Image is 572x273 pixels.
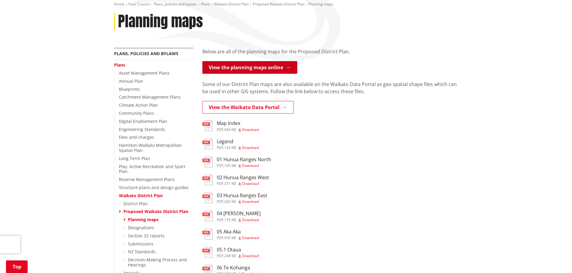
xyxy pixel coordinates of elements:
[123,209,188,214] a: Proposed Waikato District Plan
[128,225,154,230] a: Designations
[224,181,236,186] span: 371 KB
[217,199,223,204] span: pdf
[217,120,259,126] h3: Map Index
[217,211,261,216] h3: 04 [PERSON_NAME]
[202,157,213,167] img: document-pdf.svg
[118,13,203,30] h1: Planning maps
[114,1,124,7] a: Home
[119,156,150,161] a: Long Term Plan
[242,235,259,240] span: Download
[217,217,223,222] span: pdf
[217,247,259,253] h3: 05.1 Otaua
[119,177,175,182] a: Reserve Management Plans
[224,145,236,150] span: 124 KB
[119,110,154,116] a: Community Plans
[6,260,28,273] a: Top
[202,81,458,95] p: Some of our District Plan maps are also available on the Waikato Data Portal as geo spatial shape...
[242,217,259,222] span: Download
[128,241,153,247] a: Submissions
[114,51,178,56] a: Plans, policies and bylaws
[224,253,236,258] span: 248 KB
[242,145,259,150] span: Download
[217,164,271,168] div: ,
[224,199,236,204] span: 420 KB
[202,120,259,131] a: Map Index pdf,944 KB Download
[119,164,185,174] a: Play, Active Recreation and Sport Plan
[119,78,143,84] a: Annual Plan
[217,265,259,271] h3: 06 Te Kohanga
[202,193,213,203] img: document-pdf.svg
[224,127,236,132] span: 944 KB
[202,175,213,185] img: document-pdf.svg
[202,247,213,257] img: document-pdf.svg
[119,86,140,92] a: Blueprints
[217,235,223,240] span: pdf
[214,1,249,7] a: Waikato District Plan
[217,163,223,168] span: pdf
[308,1,333,7] span: Planning maps
[217,175,269,180] h3: 02 Hunua Ranges West
[217,181,223,186] span: pdf
[217,254,259,258] div: ,
[119,94,181,100] a: Catchment Management Plans
[217,193,267,198] h3: 03 Hunua Ranges East
[224,163,236,168] span: 105 KB
[202,120,213,131] img: document-pdf.svg
[119,70,170,76] a: Asset Management Plans
[202,229,213,239] img: document-pdf.svg
[119,142,182,153] a: Hamilton-Waikato Metropolitan Spatial Plan
[253,1,304,7] a: Proposed Waikato District Plan
[242,253,259,258] span: Download
[224,217,236,222] span: 155 KB
[217,157,271,162] h3: 01 Hunua Ranges North
[217,182,269,185] div: ,
[202,139,259,150] a: Legend pdf,124 KB Download
[119,102,158,108] a: Climate Action Plan
[114,62,125,68] a: Plans
[242,127,259,132] span: Download
[217,128,259,132] div: ,
[123,201,148,206] a: District Plan
[119,126,165,132] a: Engineering Standards
[242,199,259,204] span: Download
[544,248,566,269] iframe: Messenger Launcher
[217,127,223,132] span: pdf
[119,193,163,198] a: Waikato District Plan
[202,101,294,114] a: View the Waikato Data Portal
[242,163,259,168] span: Download
[154,1,197,7] a: Plans, policies and bylaws
[119,134,154,140] a: Fees and charges
[202,229,259,240] a: 05 Aka Aka pdf,955 KB Download
[119,185,189,190] a: Structure plans and design guides
[129,1,150,7] a: Your Council
[217,139,259,144] h3: Legend
[202,175,269,185] a: 02 Hunua Ranges West pdf,371 KB Download
[128,233,165,239] a: Section 32 reports
[242,181,259,186] span: Download
[128,257,187,268] a: Decision-Making Process and Hearings
[119,118,167,124] a: Digital Enablement Plan
[202,139,213,149] img: document-pdf.svg
[202,48,458,55] p: Below are all of the planning maps for the Proposed District Plan.
[217,146,259,150] div: ,
[128,249,156,254] a: NZ Standards
[217,236,259,240] div: ,
[202,211,261,221] a: 04 [PERSON_NAME] pdf,155 KB Download
[128,217,159,222] a: Planning maps
[202,247,259,258] a: 05.1 Otaua pdf,248 KB Download
[114,2,458,7] nav: breadcrumb
[217,253,223,258] span: pdf
[217,218,261,222] div: ,
[202,157,271,168] a: 01 Hunua Ranges North pdf,105 KB Download
[217,200,267,203] div: ,
[217,145,223,150] span: pdf
[224,235,236,240] span: 955 KB
[201,1,210,7] a: Plans
[202,193,267,203] a: 03 Hunua Ranges East pdf,420 KB Download
[202,61,297,74] a: View the planning maps online
[217,229,259,235] h3: 05 Aka Aka
[202,211,213,221] img: document-pdf.svg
